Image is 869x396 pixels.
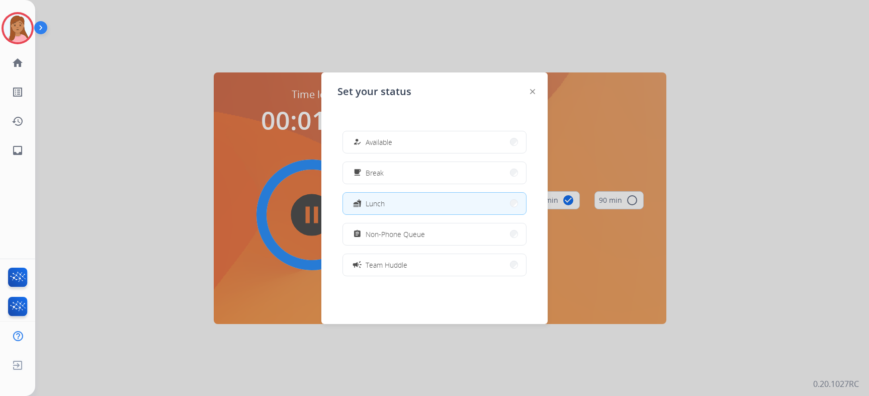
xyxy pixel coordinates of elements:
span: Team Huddle [366,260,407,270]
span: Lunch [366,198,385,209]
img: avatar [4,14,32,42]
span: Available [366,137,392,147]
mat-icon: list_alt [12,86,24,98]
mat-icon: inbox [12,144,24,156]
mat-icon: home [12,57,24,69]
mat-icon: free_breakfast [353,169,362,177]
button: Break [343,162,526,184]
button: Team Huddle [343,254,526,276]
mat-icon: history [12,115,24,127]
p: 0.20.1027RC [813,378,859,390]
span: Break [366,168,384,178]
span: Set your status [337,85,411,99]
mat-icon: assignment [353,230,362,239]
mat-icon: campaign [352,260,362,270]
button: Non-Phone Queue [343,223,526,245]
mat-icon: how_to_reg [353,138,362,146]
button: Lunch [343,193,526,214]
button: Available [343,131,526,153]
span: Non-Phone Queue [366,229,425,240]
img: close-button [530,89,535,94]
mat-icon: fastfood [353,199,362,208]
